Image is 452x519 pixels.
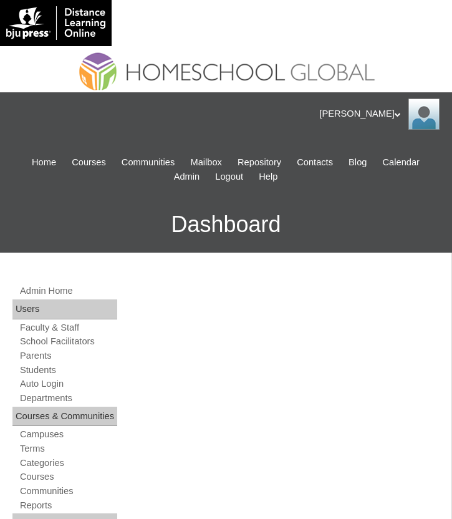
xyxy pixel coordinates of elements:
a: Courses [65,155,112,170]
a: Faculty & Staff [19,322,117,334]
a: Mailbox [184,155,228,170]
div: Courses & Communities [12,407,117,427]
a: Repository [231,155,287,170]
a: Categories [19,457,117,469]
a: Parents [19,350,117,362]
img: Anna Beltran [408,99,440,130]
a: Help [252,170,284,184]
a: Admin [168,170,206,184]
span: Home [32,155,56,170]
h3: Dashboard [6,196,446,253]
a: Departments [19,392,117,404]
a: Reports [19,500,117,512]
div: Users [12,299,117,319]
span: Mailbox [190,155,222,170]
span: Logout [215,170,243,184]
a: Campuses [19,429,117,440]
img: logo-white.png [6,6,105,40]
span: Admin [174,170,200,184]
a: Students [19,364,117,376]
span: Contacts [297,155,333,170]
a: Logout [209,170,249,184]
a: Calendar [377,155,426,170]
a: Terms [19,443,117,455]
img: logo2.png [62,46,390,91]
span: Calendar [383,155,420,170]
a: School Facilitators [19,336,117,347]
a: Admin Home [19,285,117,297]
div: [PERSON_NAME] [12,99,440,130]
span: Communities [122,155,175,170]
span: Repository [238,155,281,170]
a: Contacts [291,155,339,170]
a: Auto Login [19,378,117,390]
a: Blog [342,155,373,170]
a: Home [26,155,62,170]
span: Help [259,170,277,184]
span: Blog [349,155,367,170]
a: Courses [19,471,117,483]
a: Communities [115,155,181,170]
span: Courses [72,155,106,170]
a: Communities [19,485,117,497]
